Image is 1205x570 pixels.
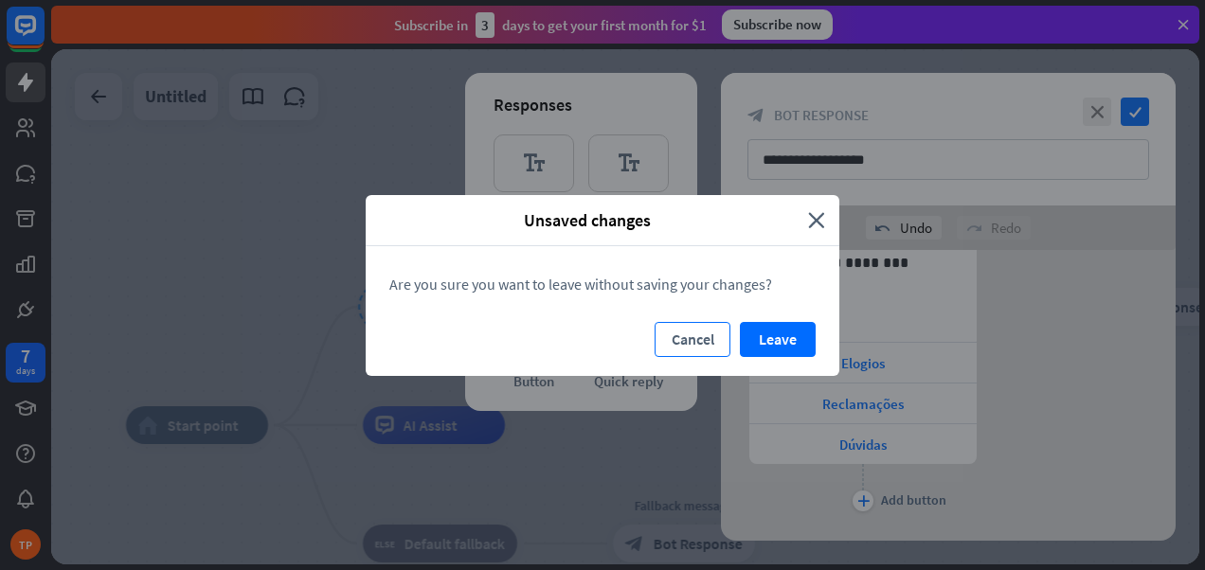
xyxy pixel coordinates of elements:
button: Open LiveChat chat widget [15,8,72,64]
span: Are you sure you want to leave without saving your changes? [389,275,772,294]
button: Leave [740,322,816,357]
i: close [808,209,825,231]
button: Cancel [655,322,730,357]
span: Unsaved changes [380,209,794,231]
